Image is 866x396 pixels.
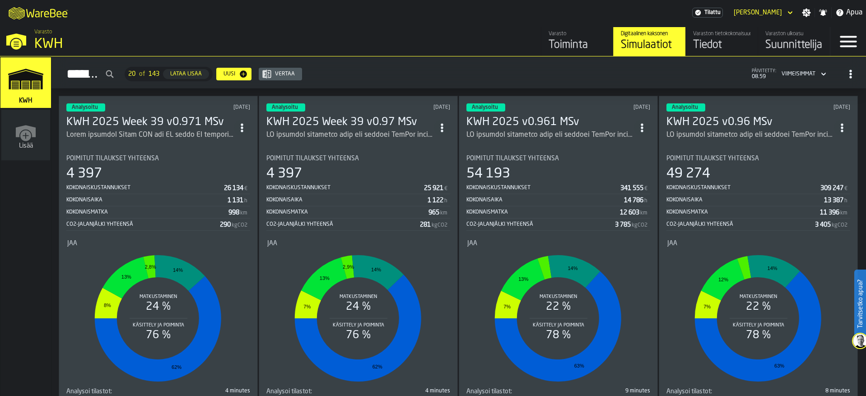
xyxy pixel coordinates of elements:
div: Stat Arvo [228,209,239,216]
span: Poimitut tilaukset yhteensä [666,155,759,162]
div: Title [666,388,757,395]
label: Tarvitsetko apua? [855,270,865,337]
div: status-3 2 [466,103,505,112]
div: stat-Jaa [467,240,649,386]
div: Title [466,388,557,395]
div: stat-Poimitut tilaukset yhteensä [666,155,850,231]
span: Apua [846,7,862,18]
div: Updated: 3.10.2025 klo 13.20.42 Created: 3.10.2025 klo 13.14.36 [179,104,251,111]
span: km [240,210,247,216]
div: Title [267,240,449,247]
div: stat-Poimitut tilaukset yhteensä [66,155,250,231]
span: 143 [149,70,159,78]
button: button-Vertaa [259,68,302,80]
div: Varaston ulkoasu [765,31,823,37]
h3: KWH 2025 v0.961 MSv [466,115,634,130]
span: € [644,186,647,192]
button: button-Lataa lisää [163,69,209,79]
label: button-toggle-Asetukset [798,8,815,17]
div: Stat Arvo [428,197,443,204]
div: DropdownMenuValue-Stefan Thilman [730,7,795,18]
div: Kokonaisaika [266,197,428,203]
div: 4 397 [66,166,102,182]
a: link-to-/wh/i/4fb45246-3b77-4bb5-b880-c337c3c5facb/data [685,27,758,56]
div: KG products separated with own process LayOut minor fixe Updated gates Updated Agent suoritteet x... [666,130,834,140]
div: KWH [34,36,278,52]
div: KG products separated with own process LayOut minor fixe Updated gates Updated Agent suoritteet x... [466,130,634,140]
div: Lorem ipsumdol Sitam CON adi EL seddo EI temporin utlaboree dolo mag aliquae AdmIni venia quis No... [66,130,234,140]
a: link-to-/wh/i/4fb45246-3b77-4bb5-b880-c337c3c5facb/feed/ [541,27,613,56]
div: Stat Arvo [424,185,443,192]
span: Analysoi tilastot: [666,388,712,395]
div: Stat Arvo [228,197,243,204]
div: 4 397 [266,166,302,182]
span: h [244,198,247,204]
span: Jaa [467,240,477,247]
div: Kokonaismatka [66,209,228,215]
div: Kokonaismatka [666,209,820,215]
span: kgCO2 [832,222,847,228]
span: Tilattu [704,9,721,16]
div: Kokonaismatka [466,209,620,215]
span: km [640,210,647,216]
div: Kokonaisaika [66,197,228,203]
div: Title [66,388,157,395]
div: 8 minutes [760,388,851,394]
div: KWH 2025 Week 39 v0.97 MSv [266,115,434,130]
div: KWH 2025 Week 39 v0.971 MSv [66,115,234,130]
span: Analysoitu [472,105,498,110]
label: button-toggle-Apua [832,7,866,18]
div: Stat Arvo [824,197,843,204]
div: Kokonaisaika [666,197,824,203]
div: Stat Arvo [615,221,631,228]
div: Tiedot [693,38,750,52]
span: of [139,70,145,78]
div: Digitaalinen kaksonen [621,31,678,37]
div: ButtonLoadMore-Lataa lisää-Edellinen-Ensimmäinen-Viimeinen [121,67,216,81]
div: Title [266,155,450,162]
div: Title [66,155,250,162]
a: link-to-/wh/i/4fb45246-3b77-4bb5-b880-c337c3c5facb/designer [758,27,830,56]
div: Stat Arvo [820,209,839,216]
div: KWH 2025 v0.96 MSv [666,115,834,130]
span: Analysoitu [72,105,98,110]
span: Jaa [67,240,77,247]
div: Suunnittelija [765,38,823,52]
span: h [844,198,847,204]
div: CO2-jalanjälki yhteensä [466,221,615,228]
div: Title [666,155,850,162]
span: Varasto [34,29,52,35]
div: Added separate Stock UOM for KG items KG products separated with own process LayOut minor fixe Up... [66,130,234,140]
a: link-to-/wh/new [1,110,50,162]
div: status-3 2 [66,103,105,112]
div: status-3 2 [266,103,305,112]
span: Jaa [667,240,677,247]
div: CO2-jalanjälki yhteensä [66,221,220,228]
span: päivitetty: [752,69,776,74]
div: 4 minutes [160,388,251,394]
div: CO2-jalanjälki yhteensä [266,221,420,228]
div: Title [466,155,650,162]
a: link-to-/wh/i/4fb45246-3b77-4bb5-b880-c337c3c5facb/simulations [613,27,685,56]
span: Poimitut tilaukset yhteensä [466,155,559,162]
span: Analysoitu [272,105,298,110]
span: € [244,186,247,192]
span: Poimitut tilaukset yhteensä [66,155,159,162]
div: Toiminta [549,38,606,52]
span: h [444,198,447,204]
div: Title [266,388,357,395]
div: Title [667,240,849,247]
div: Stat Arvo [428,209,439,216]
span: KWH [17,97,34,104]
h2: button-Simulaatiot [51,56,866,89]
div: LO ipsumdol sitametco adip eli seddoei TemPor incid utla Etdolor magna Aliquae Admin veniamquis n... [666,130,834,140]
div: Stat Arvo [420,221,431,228]
div: Title [67,240,249,247]
div: Kokonaismatka [266,209,428,215]
div: 49 274 [666,166,710,182]
div: Uusi [220,71,239,77]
